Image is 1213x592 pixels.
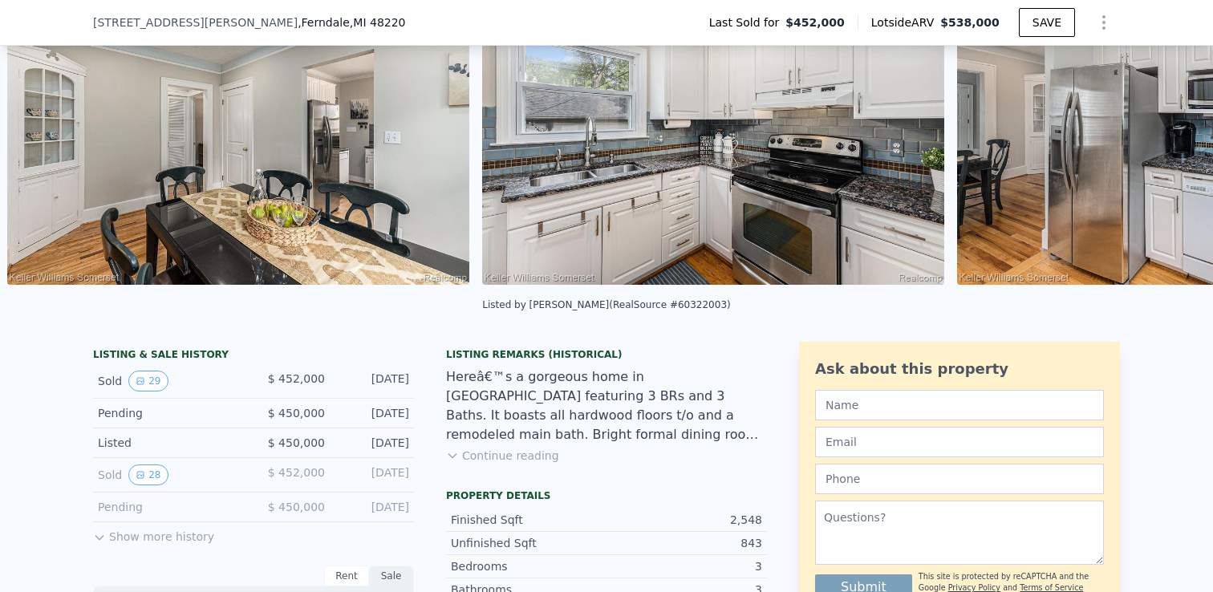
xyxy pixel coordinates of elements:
[98,405,241,421] div: Pending
[369,566,414,586] div: Sale
[93,348,414,364] div: LISTING & SALE HISTORY
[350,16,406,29] span: , MI 48220
[268,407,325,420] span: $ 450,000
[451,558,606,574] div: Bedrooms
[606,558,762,574] div: 3
[338,499,409,515] div: [DATE]
[98,371,241,391] div: Sold
[338,371,409,391] div: [DATE]
[298,14,405,30] span: , Ferndale
[128,371,168,391] button: View historical data
[128,464,168,485] button: View historical data
[451,512,606,528] div: Finished Sqft
[268,436,325,449] span: $ 450,000
[482,299,730,310] div: Listed by [PERSON_NAME] (RealSource #60322003)
[446,348,767,361] div: Listing Remarks (Historical)
[785,14,845,30] span: $452,000
[815,358,1104,380] div: Ask about this property
[338,435,409,451] div: [DATE]
[1020,583,1083,592] a: Terms of Service
[93,14,298,30] span: [STREET_ADDRESS][PERSON_NAME]
[815,427,1104,457] input: Email
[268,372,325,385] span: $ 452,000
[815,390,1104,420] input: Name
[1088,6,1120,39] button: Show Options
[948,583,1000,592] a: Privacy Policy
[268,466,325,479] span: $ 452,000
[451,535,606,551] div: Unfinished Sqft
[98,435,241,451] div: Listed
[446,367,767,444] div: Hereâ€™s a gorgeous home in [GEOGRAPHIC_DATA] featuring 3 BRs and 3 Baths. It boasts all hardwood...
[1019,8,1075,37] button: SAVE
[446,489,767,502] div: Property details
[93,522,214,545] button: Show more history
[446,448,559,464] button: Continue reading
[871,14,940,30] span: Lotside ARV
[324,566,369,586] div: Rent
[606,512,762,528] div: 2,548
[606,535,762,551] div: 843
[815,464,1104,494] input: Phone
[98,499,241,515] div: Pending
[338,405,409,421] div: [DATE]
[338,464,409,485] div: [DATE]
[268,501,325,513] span: $ 450,000
[940,16,1000,29] span: $538,000
[709,14,786,30] span: Last Sold for
[98,464,241,485] div: Sold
